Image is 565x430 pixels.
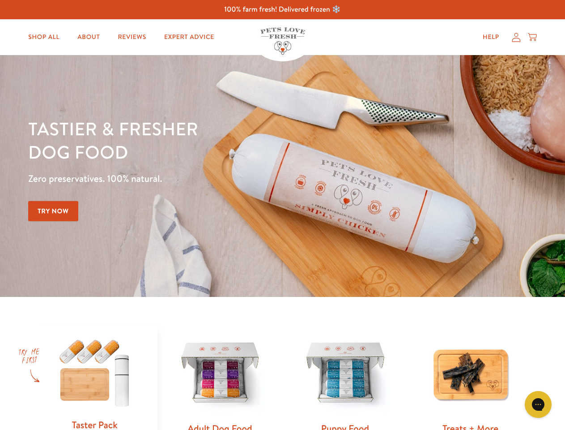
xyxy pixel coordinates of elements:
[28,171,367,187] p: Zero preservatives. 100% natural.
[157,28,221,46] a: Expert Advice
[260,27,305,55] img: Pets Love Fresh
[28,117,367,163] h1: Tastier & fresher dog food
[28,201,78,221] a: Try Now
[110,28,153,46] a: Reviews
[21,28,67,46] a: Shop All
[70,28,107,46] a: About
[476,28,506,46] a: Help
[520,388,556,421] iframe: Gorgias live chat messenger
